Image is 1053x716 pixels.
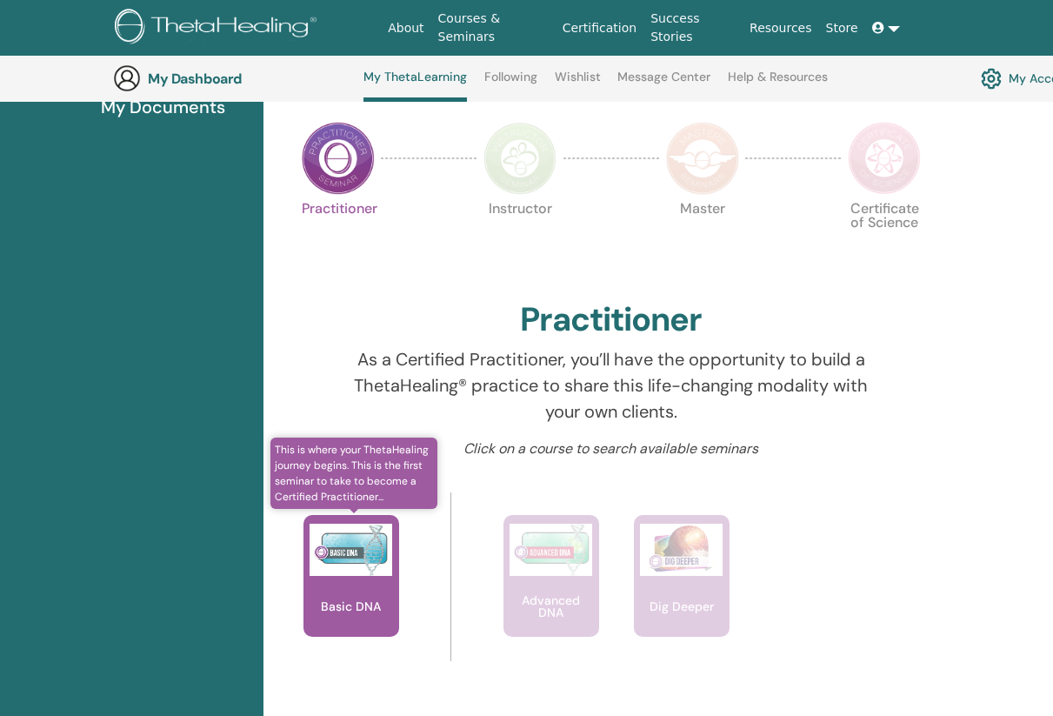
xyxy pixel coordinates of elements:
a: Store [819,12,865,44]
a: My ThetaLearning [363,70,467,102]
img: Master [666,122,739,195]
img: generic-user-icon.jpg [113,64,141,92]
img: Basic DNA [310,524,392,576]
p: Practitioner [302,202,375,275]
p: Certificate of Science [848,202,921,275]
a: Certification [556,12,643,44]
a: Advanced DNA Advanced DNA [503,515,599,672]
span: My Documents [101,94,225,120]
img: Instructor [483,122,556,195]
p: Basic DNA [314,600,388,612]
p: Instructor [483,202,556,275]
img: Advanced DNA [510,524,592,576]
a: Help & Resources [728,70,828,97]
a: Following [484,70,537,97]
img: Dig Deeper [640,524,723,576]
p: Click on a course to search available seminars [350,438,873,459]
a: Resources [743,12,819,44]
p: Dig Deeper [643,600,721,612]
img: Practitioner [302,122,375,195]
p: Advanced DNA [503,594,599,619]
p: As a Certified Practitioner, you’ll have the opportunity to build a ThetaHealing® practice to sha... [350,346,873,425]
img: Certificate of Science [848,122,921,195]
h3: My Dashboard [148,70,322,87]
a: This is where your ThetaHealing journey begins. This is the first seminar to take to become a Cer... [303,515,399,672]
a: Dig Deeper Dig Deeper [634,515,730,672]
p: Master [666,202,739,275]
a: Courses & Seminars [431,3,556,53]
img: cog.svg [981,64,1002,93]
a: About [381,12,430,44]
a: Message Center [617,70,710,97]
span: This is where your ThetaHealing journey begins. This is the first seminar to take to become a Cer... [270,438,438,509]
a: Wishlist [555,70,601,97]
img: logo.png [115,9,323,48]
h2: Practitioner [520,300,702,340]
a: Success Stories [643,3,743,53]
